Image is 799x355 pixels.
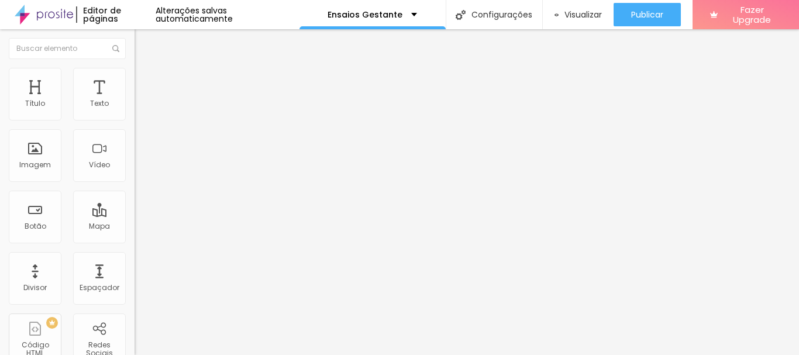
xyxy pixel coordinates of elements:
[112,45,119,52] img: Icone
[23,284,47,292] div: Divisor
[25,222,46,230] div: Botão
[9,38,126,59] input: Buscar elemento
[614,3,681,26] button: Publicar
[80,284,119,292] div: Espaçador
[156,6,299,23] div: Alterações salvas automaticamente
[76,6,155,23] div: Editor de páginas
[90,99,109,108] div: Texto
[631,10,663,19] span: Publicar
[19,161,51,169] div: Imagem
[564,10,602,19] span: Visualizar
[89,222,110,230] div: Mapa
[456,10,466,20] img: Icone
[555,10,559,20] img: view-1.svg
[89,161,110,169] div: Vídeo
[543,3,614,26] button: Visualizar
[722,5,781,25] span: Fazer Upgrade
[25,99,45,108] div: Título
[328,11,402,19] p: Ensaios Gestante
[135,29,799,355] iframe: Editor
